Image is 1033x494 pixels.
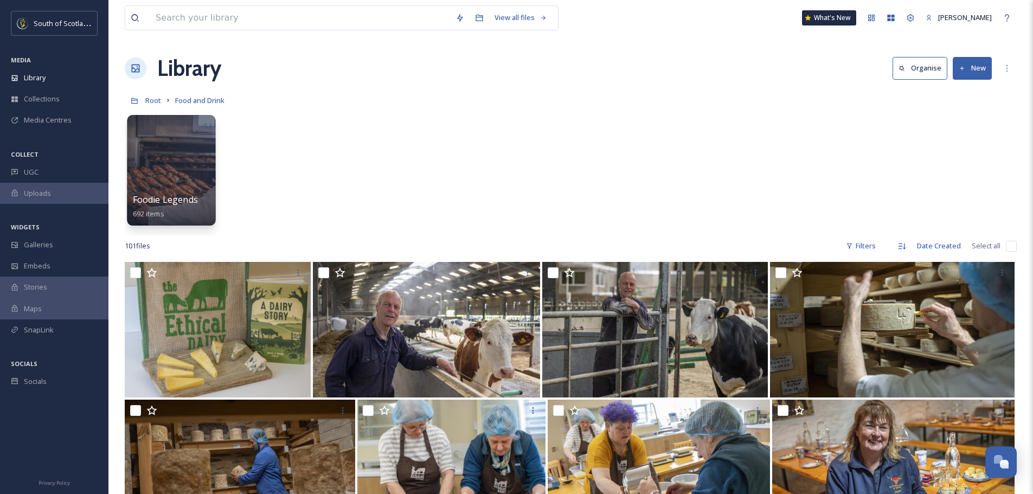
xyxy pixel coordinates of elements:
[953,57,992,79] button: New
[157,52,221,85] a: Library
[770,262,1015,397] img: PW_SSDA_Ethical Dairy_61.JPG
[145,94,161,107] a: Root
[11,360,37,368] span: SOCIALS
[840,235,881,256] div: Filters
[24,73,46,83] span: Library
[24,115,72,125] span: Media Centres
[175,95,224,105] span: Food and Drink
[39,479,70,486] span: Privacy Policy
[24,167,39,177] span: UGC
[24,325,54,335] span: SnapLink
[133,194,198,206] span: Foodie Legends
[175,94,224,107] a: Food and Drink
[985,446,1017,478] button: Open Chat
[938,12,992,22] span: [PERSON_NAME]
[24,261,50,271] span: Embeds
[34,18,157,28] span: South of Scotland Destination Alliance
[24,94,60,104] span: Collections
[24,240,53,250] span: Galleries
[11,56,31,64] span: MEDIA
[133,208,164,218] span: 692 items
[17,18,28,29] img: images.jpeg
[39,476,70,489] a: Privacy Policy
[972,241,1000,251] span: Select all
[893,57,947,79] button: Organise
[125,262,311,397] img: PW_SSDA_Ethical Dairy_72.JPG
[133,195,198,219] a: Foodie Legends692 items
[150,6,450,30] input: Search your library
[24,376,47,387] span: Socials
[24,304,42,314] span: Maps
[920,7,997,28] a: [PERSON_NAME]
[24,188,51,198] span: Uploads
[313,262,540,397] img: PW_SSDA_Ethical Dairy_65.JPG
[145,95,161,105] span: Root
[802,10,856,25] a: What's New
[11,150,39,158] span: COLLECT
[542,262,768,397] img: PW_SSDA_Ethical Dairy_07.JPG
[125,241,150,251] span: 101 file s
[11,223,40,231] span: WIDGETS
[489,7,553,28] a: View all files
[912,235,966,256] div: Date Created
[24,282,47,292] span: Stories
